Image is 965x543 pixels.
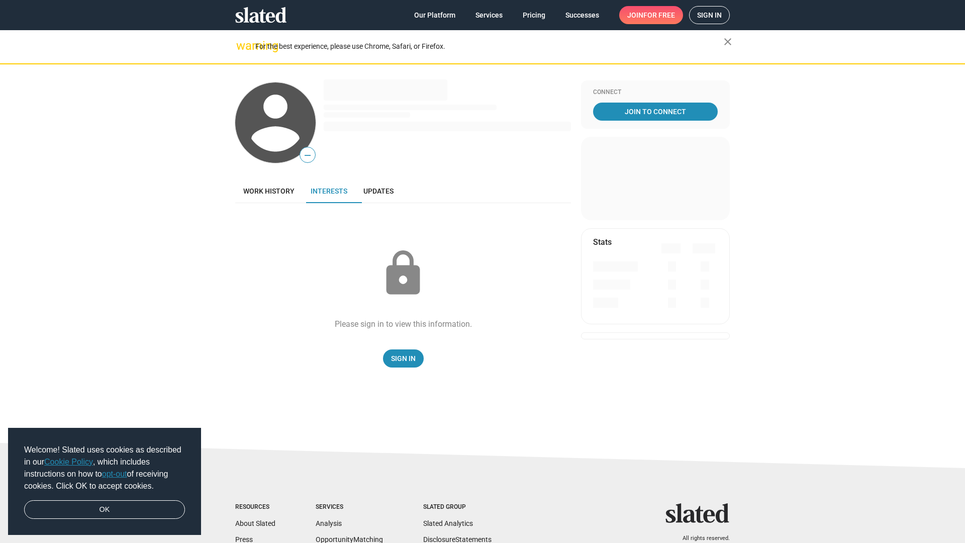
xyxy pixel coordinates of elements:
a: Services [467,6,511,24]
span: Interests [311,187,347,195]
span: Sign in [697,7,722,24]
div: Please sign in to view this information. [335,319,472,329]
a: About Slated [235,519,275,527]
span: — [300,149,315,162]
div: Connect [593,88,718,97]
mat-icon: lock [378,248,428,299]
span: Pricing [523,6,545,24]
span: for free [643,6,675,24]
a: Updates [355,179,402,203]
a: Interests [303,179,355,203]
a: dismiss cookie message [24,500,185,519]
a: opt-out [102,470,127,478]
span: Join [627,6,675,24]
a: Sign in [689,6,730,24]
span: Services [475,6,503,24]
a: Work history [235,179,303,203]
span: Updates [363,187,394,195]
mat-card-title: Stats [593,237,612,247]
a: Our Platform [406,6,463,24]
a: Analysis [316,519,342,527]
span: Our Platform [414,6,455,24]
mat-icon: warning [236,40,248,52]
a: Cookie Policy [44,458,93,466]
div: Slated Group [423,503,492,511]
span: Sign In [391,349,416,368]
div: Services [316,503,383,511]
span: Welcome! Slated uses cookies as described in our , which includes instructions on how to of recei... [24,444,185,492]
a: Successes [557,6,607,24]
a: Slated Analytics [423,519,473,527]
a: Pricing [515,6,553,24]
mat-icon: close [722,36,734,48]
div: For the best experience, please use Chrome, Safari, or Firefox. [255,40,724,53]
div: cookieconsent [8,428,201,535]
div: Resources [235,503,275,511]
span: Join To Connect [595,103,716,121]
span: Successes [565,6,599,24]
span: Work history [243,187,295,195]
a: Join To Connect [593,103,718,121]
a: Joinfor free [619,6,683,24]
a: Sign In [383,349,424,368]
